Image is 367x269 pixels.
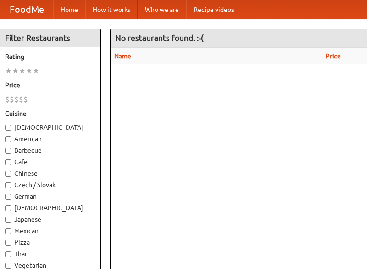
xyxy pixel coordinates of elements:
h4: Filter Restaurants [0,29,100,47]
h5: Rating [5,52,96,61]
label: Mexican [5,226,96,235]
input: Cafe [5,159,11,165]
h5: Cuisine [5,109,96,118]
a: Price [326,52,341,60]
label: [DEMOGRAPHIC_DATA] [5,203,96,212]
a: Name [114,52,131,60]
input: Vegetarian [5,263,11,269]
li: ★ [33,66,39,76]
label: Czech / Slovak [5,180,96,189]
li: $ [14,94,19,104]
li: $ [5,94,10,104]
input: German [5,194,11,200]
li: ★ [12,66,19,76]
input: American [5,136,11,142]
li: ★ [26,66,33,76]
li: $ [19,94,23,104]
label: Barbecue [5,146,96,155]
a: Who we are [138,0,186,19]
input: [DEMOGRAPHIC_DATA] [5,125,11,131]
label: American [5,134,96,143]
input: Barbecue [5,148,11,154]
label: Chinese [5,169,96,178]
label: [DEMOGRAPHIC_DATA] [5,123,96,132]
label: Pizza [5,238,96,247]
li: $ [10,94,14,104]
input: Thai [5,251,11,257]
a: How it works [85,0,138,19]
input: Chinese [5,171,11,177]
input: Japanese [5,217,11,223]
label: German [5,192,96,201]
h5: Price [5,80,96,90]
input: Pizza [5,240,11,246]
label: Thai [5,249,96,258]
label: Japanese [5,215,96,224]
a: FoodMe [0,0,53,19]
label: Cafe [5,157,96,166]
ng-pluralize: No restaurants found. :-( [115,34,204,42]
a: Home [53,0,85,19]
li: ★ [5,66,12,76]
input: Mexican [5,228,11,234]
a: Recipe videos [186,0,241,19]
li: ★ [19,66,26,76]
input: Czech / Slovak [5,182,11,188]
li: $ [23,94,28,104]
input: [DEMOGRAPHIC_DATA] [5,205,11,211]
